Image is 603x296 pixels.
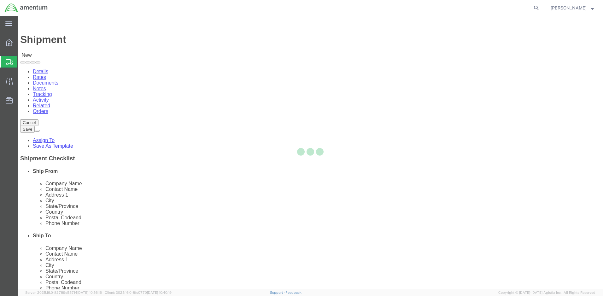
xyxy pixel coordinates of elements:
[4,3,48,13] img: logo
[285,291,301,294] a: Feedback
[498,290,595,295] span: Copyright © [DATE]-[DATE] Agistix Inc., All Rights Reserved
[25,291,102,294] span: Server: 2025.16.0-82789e55714
[550,4,594,12] button: [PERSON_NAME]
[77,291,102,294] span: [DATE] 10:56:16
[147,291,172,294] span: [DATE] 10:40:19
[105,291,172,294] span: Client: 2025.16.0-8fc0770
[270,291,286,294] a: Support
[551,4,587,11] span: Kyle Recor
